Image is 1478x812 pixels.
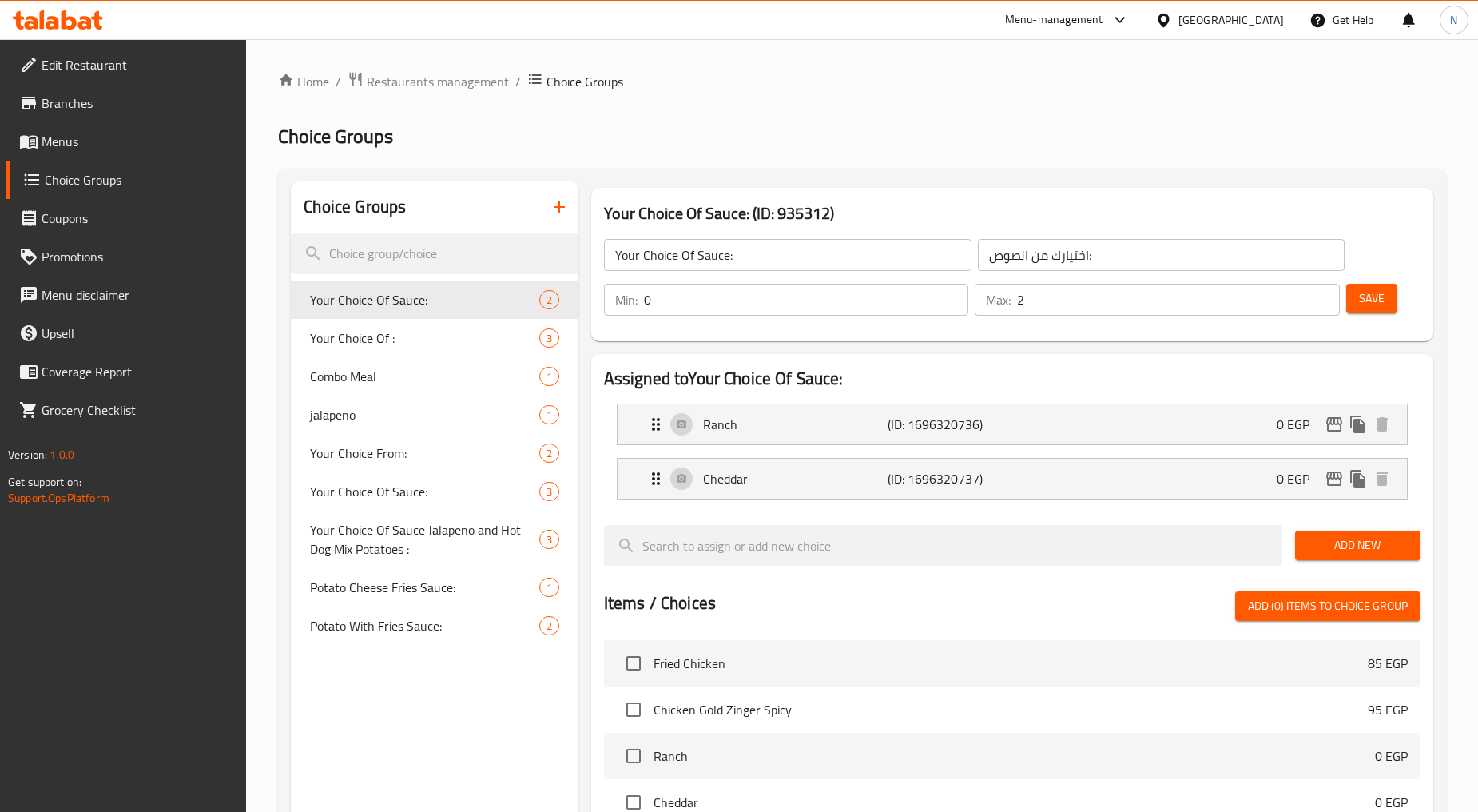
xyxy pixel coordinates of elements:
span: Coverage Report [42,362,234,381]
span: Select choice [617,647,650,680]
div: Choices [539,530,559,549]
h2: Assigned to Your Choice Of Sauce: [604,367,1420,391]
span: Save [1359,289,1385,308]
div: Your Choice Of :3 [291,319,578,357]
span: Chicken Gold Zinger Spicy [654,700,1368,719]
button: duplicate [1346,412,1370,436]
a: Coupons [6,199,247,237]
a: Restaurants management [348,71,509,92]
p: 85 EGP [1368,654,1408,673]
span: Choice Groups [278,118,393,154]
input: search [291,233,578,274]
a: Menu disclaimer [6,276,247,314]
span: Your Choice Of : [310,328,538,348]
li: / [336,72,341,91]
div: Choices [539,444,559,463]
span: Edit Restaurant [42,55,234,74]
button: Add New [1295,531,1420,560]
div: Your Choice Of Sauce Jalapeno and Hot Dog Mix Potatoes :3 [291,511,578,568]
div: Potato With Fries Sauce:2 [291,607,578,645]
button: duplicate [1346,467,1370,491]
button: edit [1322,412,1346,436]
span: Promotions [42,247,234,266]
span: 3 [540,484,558,500]
a: Edit Restaurant [6,46,247,84]
span: Select choice [617,739,650,773]
a: Choice Groups [6,161,247,199]
span: Add New [1308,535,1408,555]
span: Grocery Checklist [42,400,234,420]
span: Potato Cheese Fries Sauce: [310,578,538,597]
span: 2 [540,619,558,634]
div: jalapeno1 [291,396,578,434]
p: 0 EGP [1277,415,1322,434]
span: 2 [540,293,558,308]
p: Ranch [703,415,888,434]
span: jalapeno [310,405,538,424]
p: 0 EGP [1277,469,1322,488]
span: 2 [540,446,558,461]
nav: breadcrumb [278,71,1446,92]
span: Your Choice Of Sauce Jalapeno and Hot Dog Mix Potatoes : [310,520,538,559]
li: Expand [604,397,1420,452]
p: (ID: 1696320737) [888,469,1011,488]
span: Add (0) items to choice group [1248,596,1408,616]
span: N [1450,11,1457,29]
span: Fried Chicken [654,654,1368,673]
span: Combo Meal [310,367,538,386]
p: Cheddar [703,469,888,488]
p: (ID: 1696320736) [888,415,1011,434]
button: edit [1322,467,1346,491]
div: Your Choice Of Sauce:3 [291,472,578,511]
div: Combo Meal1 [291,357,578,396]
div: Menu-management [1005,10,1103,30]
span: 3 [540,331,558,346]
div: Choices [539,405,559,424]
span: Your Choice Of Sauce: [310,482,538,501]
div: Choices [539,482,559,501]
span: Upsell [42,324,234,343]
button: Add (0) items to choice group [1235,591,1420,621]
a: Upsell [6,314,247,352]
input: search [604,525,1282,566]
div: Potato Cheese Fries Sauce:1 [291,568,578,607]
div: Choices [539,578,559,597]
li: Expand [604,452,1420,506]
span: Menus [42,132,234,151]
div: Expand [618,459,1407,499]
span: Get support on: [8,472,81,492]
div: Expand [618,404,1407,444]
div: Choices [539,616,559,635]
div: Choices [539,328,559,348]
p: Min: [615,290,638,309]
a: Support.OpsPlatform [8,488,109,508]
span: Choice Groups [45,170,234,189]
div: Choices [539,367,559,386]
span: Cheddar [654,793,1375,812]
div: Your Choice Of Sauce:2 [291,281,578,319]
span: Ranch [654,746,1375,766]
p: 0 EGP [1375,746,1408,766]
span: 1 [540,408,558,423]
p: Max: [986,290,1011,309]
div: Choices [539,290,559,309]
li: / [515,72,521,91]
span: 1 [540,369,558,384]
p: 0 EGP [1375,793,1408,812]
span: 3 [540,532,558,547]
button: Save [1346,284,1397,313]
span: Choice Groups [546,72,623,91]
span: Your Choice From: [310,444,538,463]
a: Menus [6,122,247,161]
div: Your Choice From:2 [291,434,578,472]
a: Home [278,72,329,91]
h3: Your Choice Of Sauce: (ID: 935312) [604,201,1420,226]
a: Grocery Checklist [6,391,247,429]
div: [GEOGRAPHIC_DATA] [1178,11,1284,29]
span: Your Choice Of Sauce: [310,290,538,309]
span: 1 [540,580,558,595]
a: Branches [6,84,247,122]
span: Version: [8,444,47,465]
span: Select choice [617,693,650,726]
button: delete [1370,412,1394,436]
